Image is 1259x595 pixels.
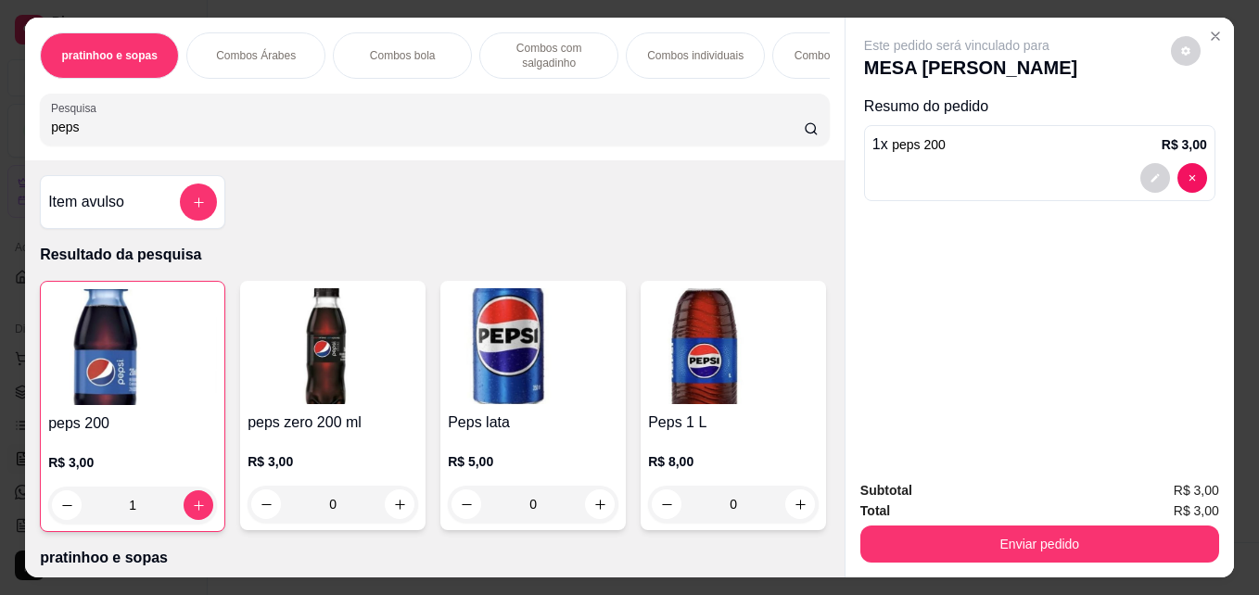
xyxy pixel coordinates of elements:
img: product-image [448,288,618,404]
h4: peps zero 200 ml [248,411,418,434]
span: R$ 3,00 [1174,500,1219,521]
button: increase-product-quantity [184,490,213,520]
p: Combos Árabes [216,48,296,63]
button: decrease-product-quantity [451,489,481,519]
img: product-image [648,288,819,404]
h4: peps 200 [48,412,217,435]
p: R$ 8,00 [648,452,819,471]
p: R$ 5,00 [448,452,618,471]
img: product-image [248,288,418,404]
p: R$ 3,00 [248,452,418,471]
button: decrease-product-quantity [1171,36,1201,66]
p: Resumo do pedido [864,95,1215,118]
button: decrease-product-quantity [652,489,681,519]
p: R$ 3,00 [48,453,217,472]
button: decrease-product-quantity [1177,163,1207,193]
strong: Subtotal [860,483,912,498]
button: Close [1201,21,1230,51]
p: R$ 3,00 [1162,135,1207,154]
p: pratinhoo e sopas [40,547,830,569]
button: decrease-product-quantity [1140,163,1170,193]
img: product-image [48,289,217,405]
strong: Total [860,503,890,518]
p: Combos de pasteis [795,48,890,63]
p: 1 x [872,133,946,156]
span: peps 200 [892,137,946,152]
p: MESA [PERSON_NAME] [864,55,1077,81]
p: Combos bola [370,48,436,63]
p: Combos com salgadinho [495,41,603,70]
p: Combos individuais [647,48,744,63]
input: Pesquisa [51,118,804,136]
button: decrease-product-quantity [52,490,82,520]
button: increase-product-quantity [585,489,615,519]
p: pratinhoo e sopas [61,48,157,63]
p: Este pedido será vinculado para [864,36,1077,55]
h4: Peps lata [448,411,618,434]
button: add-separate-item [180,184,217,221]
h4: Peps 1 L [648,411,819,434]
button: increase-product-quantity [385,489,414,519]
button: Enviar pedido [860,525,1219,563]
label: Pesquisa [51,100,103,116]
span: R$ 3,00 [1174,480,1219,500]
button: increase-product-quantity [785,489,815,519]
button: decrease-product-quantity [251,489,281,519]
p: Resultado da pesquisa [40,244,830,266]
h4: Item avulso [48,191,124,213]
